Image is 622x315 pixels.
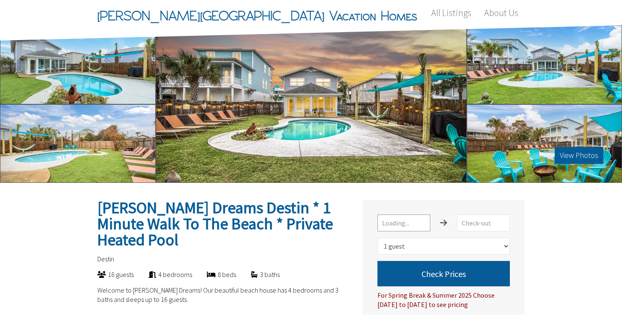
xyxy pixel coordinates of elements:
[377,261,510,286] button: Check Prices
[134,270,192,279] div: 4 bedrooms
[377,286,510,309] div: For Spring Break & Summer 2025 Choose [DATE] to [DATE] to see pricing
[97,200,348,248] h2: [PERSON_NAME] Dreams Destin * 1 Minute Walk To The Beach * Private Heated Pool
[192,270,236,279] div: 8 beds
[236,270,280,279] div: 3 baths
[457,215,510,231] input: Check-out
[377,215,430,231] input: Loading...
[555,147,603,164] button: View Photos
[97,3,417,28] span: [PERSON_NAME][GEOGRAPHIC_DATA] Vacation Homes
[83,270,134,279] div: 16 guests
[97,255,114,263] span: Destin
